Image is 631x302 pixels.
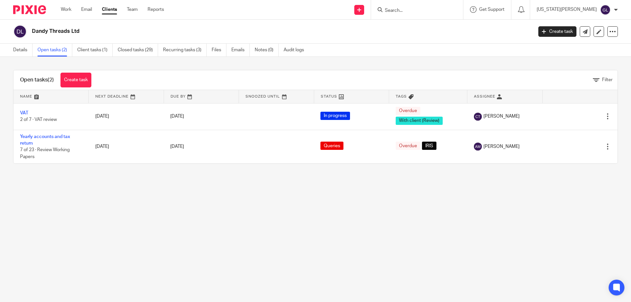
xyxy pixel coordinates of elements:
span: [PERSON_NAME] [483,113,520,120]
img: Pixie [13,5,46,14]
span: Snoozed Until [245,95,280,98]
span: Overdue [396,107,420,115]
td: [DATE] [89,103,164,130]
a: Audit logs [284,44,309,57]
span: Overdue [396,142,420,150]
img: svg%3E [13,25,27,38]
span: [DATE] [170,144,184,149]
span: Status [321,95,337,98]
a: VAT [20,111,28,115]
td: [DATE] [89,130,164,163]
img: svg%3E [474,113,482,121]
a: Files [212,44,226,57]
a: Email [81,6,92,13]
a: Yearly accounts and tax return [20,134,70,146]
span: 2 of 7 · VAT review [20,118,57,122]
img: svg%3E [474,143,482,151]
h1: Open tasks [20,77,54,83]
span: 7 of 23 · Review Working Papers [20,148,70,159]
a: Notes (0) [255,44,279,57]
img: svg%3E [600,5,611,15]
span: Filter [602,78,613,82]
h2: Dandy Threads Ltd [32,28,429,35]
a: Open tasks (2) [37,44,72,57]
span: Get Support [479,7,504,12]
span: Tags [396,95,407,98]
a: Create task [60,73,91,87]
span: IRIS [422,142,436,150]
a: Reports [148,6,164,13]
a: Details [13,44,33,57]
span: Queries [320,142,343,150]
a: Closed tasks (29) [118,44,158,57]
span: [DATE] [170,114,184,119]
span: (2) [48,77,54,82]
a: Work [61,6,71,13]
span: In progress [320,112,350,120]
a: Team [127,6,138,13]
a: Clients [102,6,117,13]
a: Client tasks (1) [77,44,113,57]
a: Recurring tasks (3) [163,44,207,57]
span: [PERSON_NAME] [483,143,520,150]
span: With client (Review) [396,117,443,125]
p: [US_STATE][PERSON_NAME] [537,6,597,13]
input: Search [384,8,443,14]
a: Create task [538,26,576,37]
a: Emails [231,44,250,57]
